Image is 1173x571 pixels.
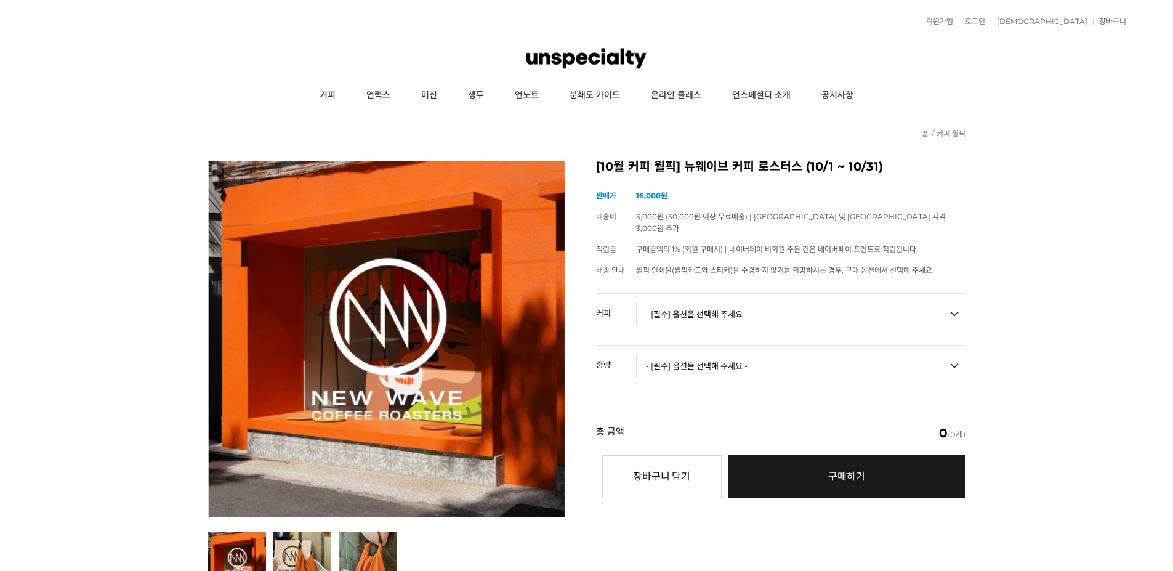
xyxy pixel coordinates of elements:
[596,212,616,221] span: 배송비
[596,245,616,254] span: 적립금
[991,18,1087,25] a: [DEMOGRAPHIC_DATA]
[922,129,929,138] a: 홈
[596,427,624,439] strong: 총 금액
[499,80,554,111] a: 언노트
[304,80,351,111] a: 커피
[920,18,953,25] a: 회원가입
[636,265,934,275] span: 월픽 인쇄물(월픽카드와 스티커)을 수령하지 않기를 희망하시는 경우, 구매 옵션에서 선택해 주세요.
[806,80,869,111] a: 공지사항
[453,80,499,111] a: 생두
[635,80,717,111] a: 온라인 클래스
[554,80,635,111] a: 분쇄도 가이드
[208,161,565,517] img: [10월 커피 월픽] 뉴웨이브 커피 로스터스 (10/1 ~ 10/31)
[596,265,625,275] span: 배송 안내
[939,426,948,440] em: 0
[937,129,965,138] a: 커피 월픽
[602,455,722,498] button: 장바구니 담기
[636,191,667,200] strong: 16,000원
[406,80,453,111] a: 머신
[596,346,636,374] th: 중량
[351,80,406,111] a: 언럭스
[828,471,865,482] span: 구매하기
[728,455,965,498] a: 구매하기
[717,80,806,111] a: 언스페셜티 소개
[596,161,965,173] h2: [10월 커피 월픽] 뉴웨이브 커피 로스터스 (10/1 ~ 10/31)
[596,191,616,200] span: 판매가
[959,18,985,25] a: 로그인
[1093,18,1126,25] a: 장바구니
[636,245,918,254] span: 구매금액의 1% (회원 구매시) | 네이버페이 비회원 주문 건은 네이버페이 포인트로 적립됩니다.
[596,294,636,322] th: 커피
[939,427,965,439] span: (0개)
[636,212,946,233] span: 3,000원 (30,000원 이상 무료배송) | [GEOGRAPHIC_DATA] 및 [GEOGRAPHIC_DATA] 지역 3,000원 추가
[526,40,646,77] img: 언스페셜티 몰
